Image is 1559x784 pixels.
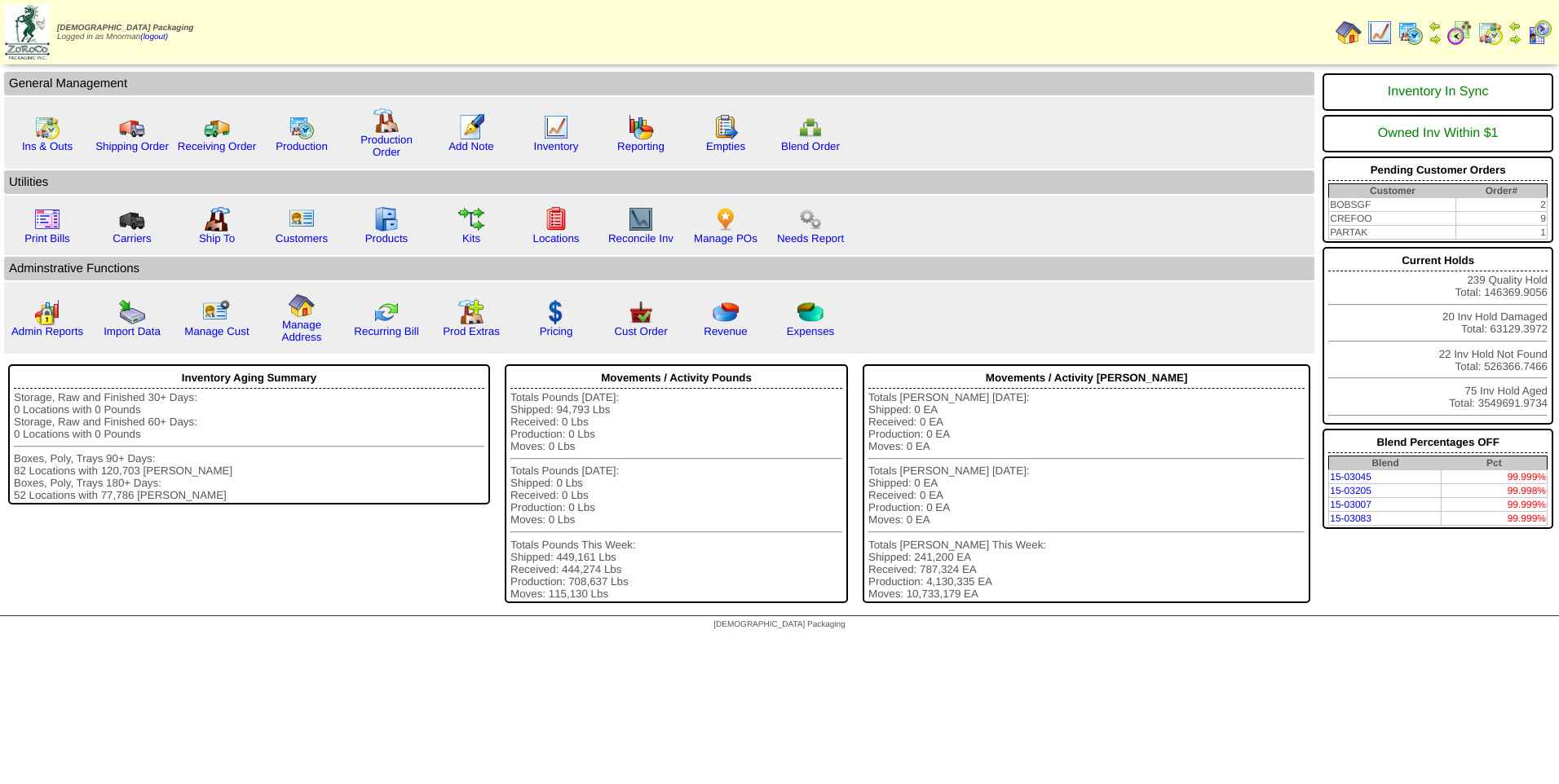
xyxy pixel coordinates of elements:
td: 99.998% [1442,484,1548,498]
a: Reconcile Inv [608,232,674,244]
img: arrowright.gif [1508,33,1521,46]
img: factory.gif [373,108,400,134]
td: 99.999% [1442,512,1548,526]
img: reconcile.gif [373,299,400,325]
img: managecust.png [202,299,232,325]
a: 15-03007 [1330,499,1371,510]
a: Locations [532,232,579,244]
img: prodextras.gif [458,299,484,325]
a: Inventory [534,140,579,152]
a: Production Order [360,134,413,158]
th: Blend [1329,456,1442,470]
a: Prod Extras [443,325,500,337]
img: zoroco-logo-small.webp [5,5,50,59]
a: Pricing [540,325,573,337]
img: home.gif [1336,20,1362,46]
div: Current Holds [1328,250,1548,271]
img: dollar.gif [543,299,569,325]
img: calendarcustomer.gif [1526,20,1552,46]
a: Cust Order [614,325,667,337]
div: Totals Pounds [DATE]: Shipped: 94,793 Lbs Received: 0 Lbs Production: 0 Lbs Moves: 0 Lbs Totals P... [510,391,842,600]
img: cabinet.gif [373,206,400,232]
td: PARTAK [1329,226,1456,240]
a: Empties [706,140,745,152]
img: import.gif [119,299,145,325]
div: Inventory In Sync [1328,77,1548,108]
a: Blend Order [781,140,840,152]
a: Import Data [104,325,161,337]
a: Receiving Order [178,140,256,152]
a: 15-03045 [1330,471,1371,482]
span: [DEMOGRAPHIC_DATA] Packaging [713,620,845,629]
img: calendarprod.gif [1398,20,1424,46]
a: Revenue [704,325,747,337]
div: Movements / Activity [PERSON_NAME] [868,368,1305,389]
a: Manage Address [282,319,322,343]
a: Ship To [199,232,235,244]
th: Customer [1329,184,1456,198]
img: pie_chart.png [713,299,739,325]
a: Needs Report [777,232,844,244]
img: customers.gif [289,206,315,232]
img: po.png [713,206,739,232]
a: Shipping Order [95,140,169,152]
img: graph2.png [34,299,60,325]
img: line_graph.gif [543,114,569,140]
a: Reporting [617,140,665,152]
td: 9 [1456,212,1548,226]
img: workflow.png [797,206,824,232]
a: (logout) [140,33,168,42]
img: pie_chart2.png [797,299,824,325]
div: Storage, Raw and Finished 30+ Days: 0 Locations with 0 Pounds Storage, Raw and Finished 60+ Days:... [14,391,484,501]
div: Blend Percentages OFF [1328,432,1548,453]
img: factory2.gif [204,206,230,232]
td: BOBSGF [1329,198,1456,212]
img: calendarblend.gif [1446,20,1473,46]
a: Ins & Outs [22,140,73,152]
div: Totals [PERSON_NAME] [DATE]: Shipped: 0 EA Received: 0 EA Production: 0 EA Moves: 0 EA Totals [PE... [868,391,1305,600]
div: 239 Quality Hold Total: 146369.9056 20 Inv Hold Damaged Total: 63129.3972 22 Inv Hold Not Found T... [1323,247,1553,425]
div: Pending Customer Orders [1328,160,1548,181]
td: 1 [1456,226,1548,240]
span: [DEMOGRAPHIC_DATA] Packaging [57,24,193,33]
img: arrowright.gif [1429,33,1442,46]
img: truck3.gif [119,206,145,232]
a: Admin Reports [11,325,83,337]
img: cust_order.png [628,299,654,325]
a: Manage Cust [184,325,249,337]
th: Pct [1442,456,1548,470]
a: Recurring Bill [354,325,418,337]
td: 99.999% [1442,470,1548,484]
td: General Management [4,72,1314,95]
a: Manage POs [694,232,757,244]
img: arrowleft.gif [1429,20,1442,33]
img: calendarinout.gif [1477,20,1504,46]
a: 15-03083 [1330,513,1371,524]
img: truck2.gif [204,114,230,140]
img: orders.gif [458,114,484,140]
img: home.gif [289,293,315,319]
a: Production [276,140,328,152]
img: arrowleft.gif [1508,20,1521,33]
td: CREFOO [1329,212,1456,226]
td: Utilities [4,170,1314,194]
a: Print Bills [24,232,70,244]
td: 99.999% [1442,498,1548,512]
img: workorder.gif [713,114,739,140]
img: calendarprod.gif [289,114,315,140]
td: Adminstrative Functions [4,257,1314,280]
div: Owned Inv Within $1 [1328,118,1548,149]
img: invoice2.gif [34,206,60,232]
td: 2 [1456,198,1548,212]
img: line_graph.gif [1367,20,1393,46]
a: 15-03205 [1330,485,1371,496]
img: locations.gif [543,206,569,232]
span: Logged in as Mnorman [57,24,193,42]
a: Add Note [448,140,494,152]
img: workflow.gif [458,206,484,232]
div: Inventory Aging Summary [14,368,484,389]
img: truck.gif [119,114,145,140]
a: Customers [276,232,328,244]
th: Order# [1456,184,1548,198]
img: network.png [797,114,824,140]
